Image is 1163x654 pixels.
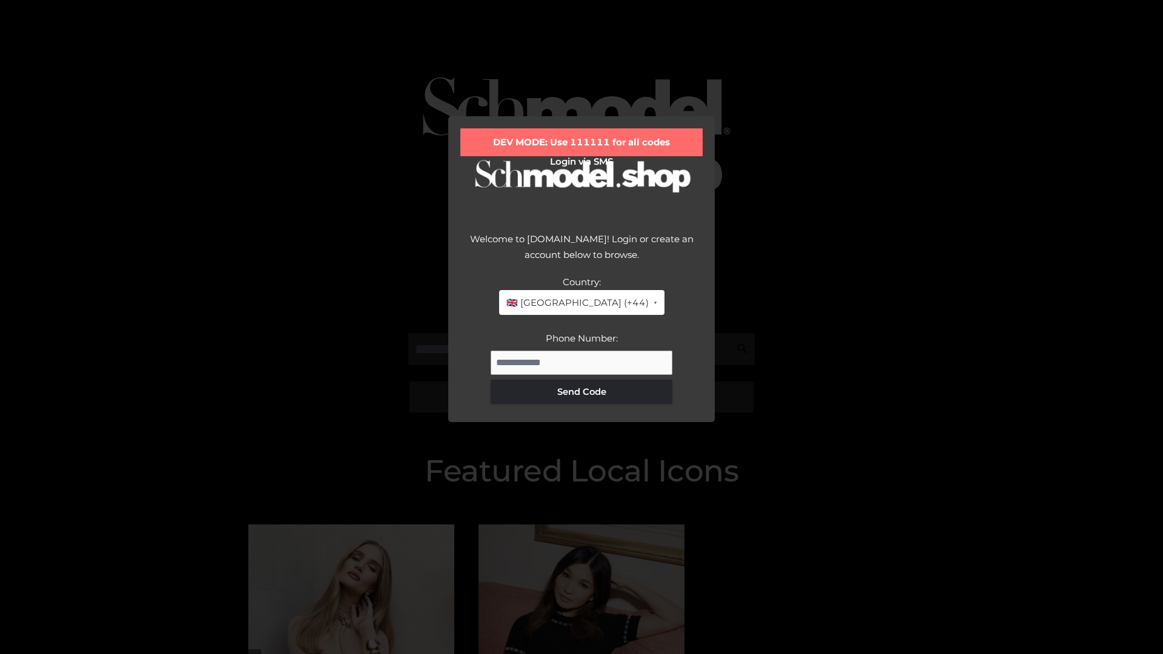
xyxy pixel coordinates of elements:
[491,380,672,404] button: Send Code
[506,295,649,311] span: 🇬🇧 [GEOGRAPHIC_DATA] (+44)
[546,332,618,344] label: Phone Number:
[460,231,703,274] div: Welcome to [DOMAIN_NAME]! Login or create an account below to browse.
[460,128,703,156] div: DEV MODE: Use 111111 for all codes
[460,156,703,167] h2: Login via SMS
[563,276,601,288] label: Country:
